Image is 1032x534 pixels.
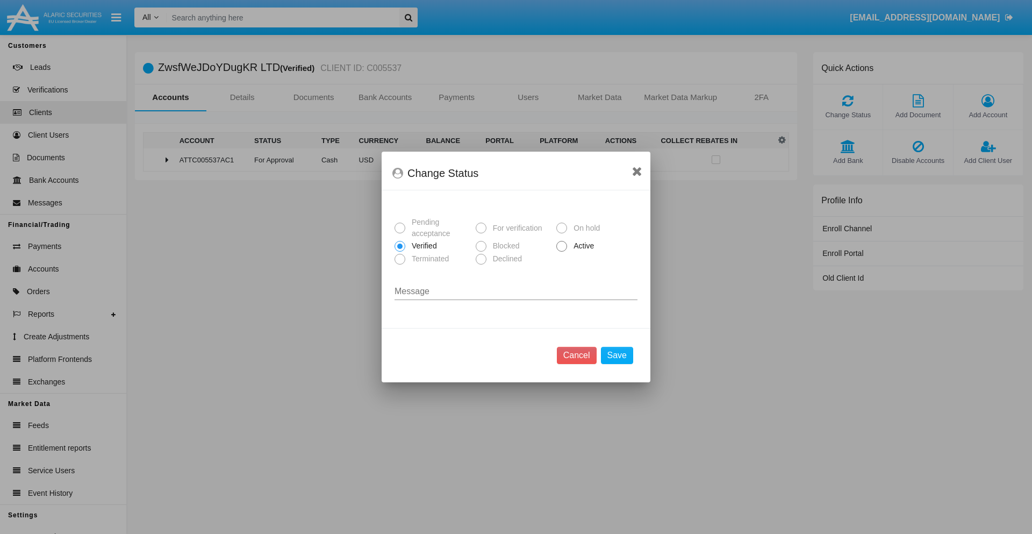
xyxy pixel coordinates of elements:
span: Declined [486,253,525,265]
span: For verification [486,223,545,234]
span: On hold [567,223,603,234]
div: Change Status [392,165,640,182]
span: Active [567,240,597,252]
span: Verified [405,240,440,252]
span: Pending acceptance [405,217,471,239]
span: Terminated [405,253,451,265]
button: Cancel [557,347,597,364]
span: Blocked [486,240,522,252]
button: Save [601,347,633,364]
